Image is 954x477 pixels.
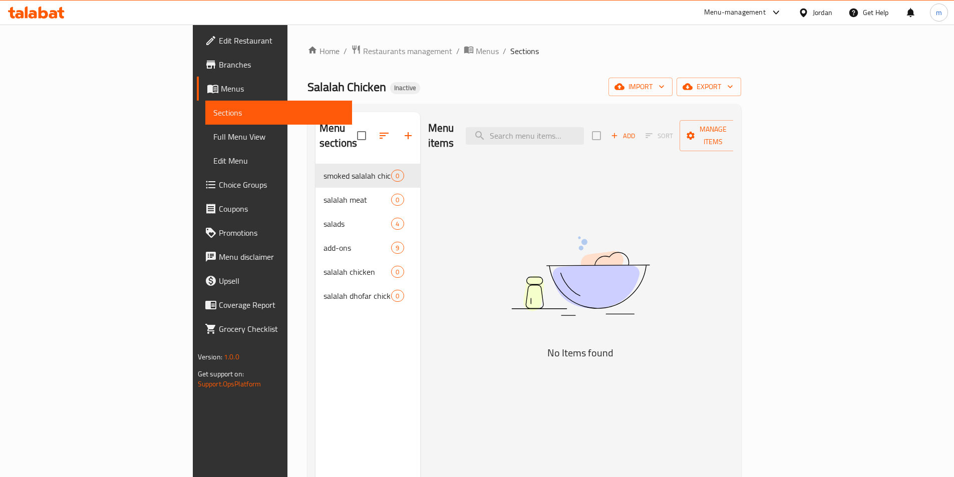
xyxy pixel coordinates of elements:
[197,221,352,245] a: Promotions
[685,81,733,93] span: export
[307,45,741,58] nav: breadcrumb
[639,128,680,144] span: Select section first
[608,78,673,96] button: import
[392,267,403,277] span: 0
[197,245,352,269] a: Menu disclaimer
[315,260,420,284] div: salalah chicken0
[315,236,420,260] div: add-ons9
[390,84,420,92] span: Inactive
[455,345,706,361] h5: No Items found
[390,82,420,94] div: Inactive
[688,123,739,148] span: Manage items
[315,284,420,308] div: salalah dhofar chicken0
[213,155,344,167] span: Edit Menu
[324,290,391,302] span: salalah dhofar chicken
[219,203,344,215] span: Coupons
[197,317,352,341] a: Grocery Checklist
[503,45,506,57] li: /
[315,212,420,236] div: salads4
[224,350,239,363] span: 1.0.0
[391,266,404,278] div: items
[351,45,452,58] a: Restaurants management
[324,218,391,230] span: salads
[197,77,352,101] a: Menus
[680,120,747,151] button: Manage items
[219,59,344,71] span: Branches
[197,29,352,53] a: Edit Restaurant
[392,291,403,301] span: 0
[677,78,741,96] button: export
[324,242,391,254] span: add-ons
[607,128,639,144] button: Add
[392,243,403,253] span: 9
[205,125,352,149] a: Full Menu View
[392,171,403,181] span: 0
[197,269,352,293] a: Upsell
[219,275,344,287] span: Upsell
[456,45,460,57] li: /
[391,242,404,254] div: items
[197,293,352,317] a: Coverage Report
[198,350,222,363] span: Version:
[219,251,344,263] span: Menu disclaimer
[391,290,404,302] div: items
[607,128,639,144] span: Add item
[616,81,665,93] span: import
[455,210,706,342] img: dish.svg
[315,160,420,312] nav: Menu sections
[198,377,261,390] a: Support.OpsPlatform
[324,194,391,206] span: salalah meat
[213,131,344,143] span: Full Menu View
[351,125,372,146] span: Select all sections
[936,7,942,18] span: m
[428,121,454,151] h2: Menu items
[372,124,396,148] span: Sort sections
[219,35,344,47] span: Edit Restaurant
[391,218,404,230] div: items
[391,170,404,182] div: items
[315,164,420,188] div: smoked salalah chicken0
[464,45,499,58] a: Menus
[213,107,344,119] span: Sections
[307,76,386,98] span: Salalah Chicken
[315,188,420,212] div: salalah meat0
[391,194,404,206] div: items
[205,101,352,125] a: Sections
[324,266,391,278] span: salalah chicken
[197,197,352,221] a: Coupons
[205,149,352,173] a: Edit Menu
[219,179,344,191] span: Choice Groups
[221,83,344,95] span: Menus
[363,45,452,57] span: Restaurants management
[219,323,344,335] span: Grocery Checklist
[392,195,403,205] span: 0
[219,227,344,239] span: Promotions
[466,127,584,145] input: search
[813,7,832,18] div: Jordan
[476,45,499,57] span: Menus
[219,299,344,311] span: Coverage Report
[704,7,766,19] div: Menu-management
[197,53,352,77] a: Branches
[197,173,352,197] a: Choice Groups
[392,219,403,229] span: 4
[324,170,391,182] span: smoked salalah chicken
[609,130,637,142] span: Add
[198,367,244,380] span: Get support on:
[510,45,539,57] span: Sections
